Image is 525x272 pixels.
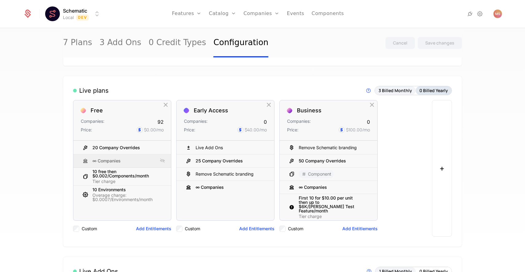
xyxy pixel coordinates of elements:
[308,172,331,176] span: Component
[367,118,370,126] div: 0
[159,157,166,165] div: Show Entitlement
[63,14,74,21] div: Local
[262,183,269,191] div: Hide Entitlement
[196,185,224,189] div: ∞ Companies
[73,86,109,95] div: Live plans
[280,168,377,181] div: Component
[144,127,164,133] div: $0.00 /mo
[280,141,377,154] div: Remove Schematic branding
[346,127,370,133] div: $100.00 /mo
[92,146,140,150] div: 20 Company Overrides
[262,170,269,178] div: Hide Entitlement
[264,118,267,126] div: 0
[99,29,141,57] a: 3 Add Ons
[342,226,378,232] button: Add Entitlements
[159,144,166,152] div: Hide Entitlement
[262,144,269,152] div: Hide Entitlement
[299,214,363,219] div: Tier charge
[299,159,346,163] div: 50 Company Overrides
[177,168,274,181] div: Remove Schematic branding
[177,181,274,194] div: ∞ Companies
[177,154,274,168] div: 25 Company Overrides
[157,118,164,126] div: 92
[365,183,372,191] div: Hide Entitlement
[73,141,171,154] div: 20 Company Overrides
[280,194,377,221] div: First 10 for $10.00 per unit then up to $6K/[PERSON_NAME] Test Feature/monthTier charge
[287,127,298,133] div: Price:
[184,127,195,133] div: Price:
[476,10,484,17] a: Settings
[73,186,171,204] div: 10 EnvironmentsOverage charge: $0.0007/Environments/month
[393,40,407,46] div: Cancel
[184,118,208,126] div: Companies:
[73,168,171,186] div: 10 free then $0.002/Components/monthTier charge
[297,108,321,113] div: Business
[213,29,268,57] a: Configuration
[262,157,269,165] div: Hide Entitlement
[73,100,171,237] div: FreeCompanies:92Price:$0.00/mo20 Company Overrides∞ Companies10 free then $0.002/Components/month...
[63,7,87,14] span: Schematic
[299,145,357,151] div: Remove Schematic branding
[196,145,223,151] div: Live Add Ons
[375,86,416,95] button: 3 Billed Monthly
[194,108,228,113] div: Early Access
[159,191,166,199] div: Hide Entitlement
[365,144,372,152] div: Hide Entitlement
[92,169,156,178] div: 10 free then $0.002/Components/month
[176,100,274,237] div: Early AccessCompanies:0Price:$40.00/moLive Add Ons25 Company OverridesRemove Schematic branding∞ ...
[466,10,474,17] a: Integrations
[47,7,101,21] button: Select environment
[81,127,92,133] div: Price:
[416,86,452,95] button: 0 Billed Yearly
[81,118,104,126] div: Companies:
[279,100,378,237] div: BusinessCompanies:0Price:$100.00/moRemove Schematic branding50 Company OverridesComponent∞ Compan...
[149,29,206,57] a: 0 Credit Types
[177,141,274,154] div: Live Add Ons
[425,40,454,46] div: Save changes
[493,10,502,18] img: Mark Simkiv
[280,181,377,194] div: ∞ Companies
[82,226,97,232] label: Custom
[245,127,267,133] div: $40.00 /mo
[92,193,156,202] div: Overage charge: $0.0007/Environments/month
[196,159,243,163] div: 25 Company Overrides
[418,37,462,49] button: Save changes
[92,179,156,184] div: Tier charge
[185,226,200,232] label: Custom
[365,203,372,211] div: Hide Entitlement
[432,100,452,237] button: +
[45,6,60,21] img: Schematic
[196,171,254,177] div: Remove Schematic branding
[73,154,171,168] div: ∞ Companies
[76,14,89,21] span: Dev
[365,157,372,165] div: Hide Entitlement
[385,37,415,49] button: Cancel
[92,159,121,163] div: ∞ Companies
[91,108,103,113] div: Free
[92,188,156,192] div: 10 Environments
[299,196,363,213] div: First 10 for $10.00 per unit then up to $6K/[PERSON_NAME] Test Feature/month
[280,154,377,168] div: 50 Company Overrides
[239,226,274,232] button: Add Entitlements
[287,118,311,126] div: Companies:
[365,170,372,178] div: Hide Entitlement
[159,173,166,181] div: Hide Entitlement
[63,29,92,57] a: 7 Plans
[136,226,171,232] button: Add Entitlements
[299,185,327,189] div: ∞ Companies
[288,226,303,232] label: Custom
[493,10,502,18] button: Open user button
